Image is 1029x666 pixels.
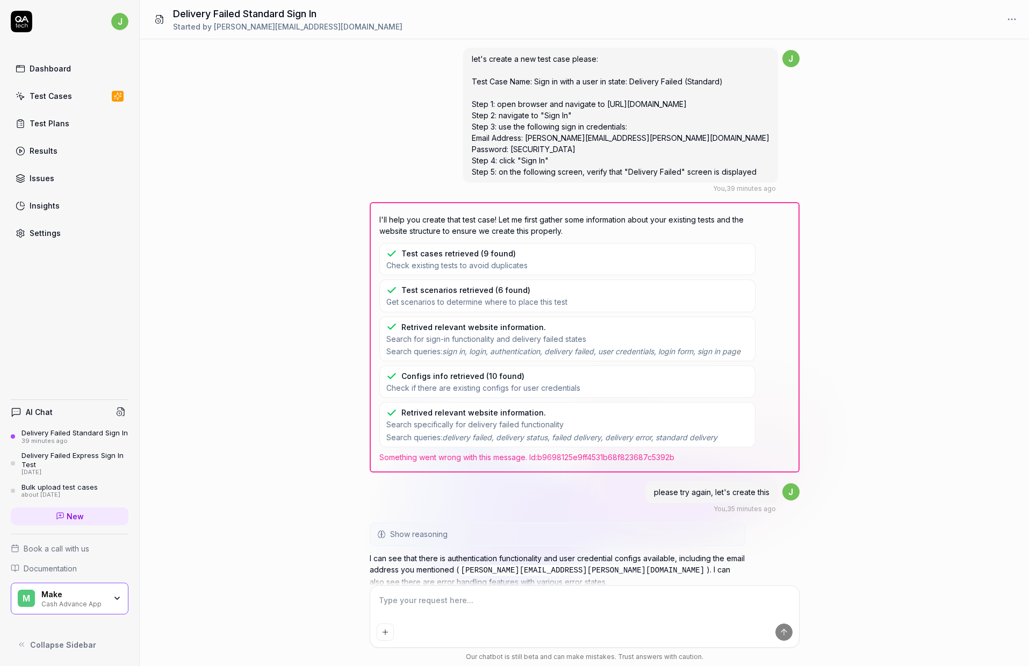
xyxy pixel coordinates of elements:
div: about [DATE] [21,491,98,499]
span: You [714,505,725,513]
div: [DATE] [21,469,128,476]
span: Search specifically for delivery failed functionality [386,419,717,429]
a: Insights [11,195,128,216]
div: 39 minutes ago [21,438,128,445]
span: New [67,511,84,522]
div: Settings [30,227,61,239]
div: Our chatbot is still beta and can make mistakes. Trust answers with caution. [370,652,800,662]
span: j [782,483,800,500]
a: Bulk upload test casesabout [DATE] [11,483,128,499]
code: [PERSON_NAME][EMAIL_ADDRESS][PERSON_NAME][DOMAIN_NAME] [459,565,707,576]
div: Test scenarios retrieved (6 found) [401,284,530,296]
div: Configs info retrieved (10 found) [401,370,524,382]
div: Started by [173,21,402,32]
span: Book a call with us [24,543,89,554]
p: I'll help you create that test case! Let me first gather some information about your existing tes... [379,214,755,237]
a: Test Plans [11,113,128,134]
a: Results [11,140,128,161]
a: Delivery Failed Standard Sign In39 minutes ago [11,428,128,445]
a: Test Cases [11,85,128,106]
span: Documentation [24,563,77,574]
div: Test Plans [30,118,69,129]
div: Retrived relevant website information. [401,407,546,418]
a: Documentation [11,563,128,574]
div: Make [41,590,106,599]
div: Test Cases [30,90,72,102]
span: sign in, login, authentication, delivery failed, user credentials, login form, sign in page [442,347,740,356]
a: New [11,507,128,525]
span: Check if there are existing configs for user credentials [386,383,580,393]
button: j [111,11,128,32]
div: Insights [30,200,60,211]
div: Delivery Failed Standard Sign In [21,428,128,437]
span: [PERSON_NAME][EMAIL_ADDRESS][DOMAIN_NAME] [214,22,402,31]
span: Search queries: [386,432,717,442]
button: MMakeCash Advance App [11,583,128,615]
span: Check existing tests to avoid duplicates [386,260,528,270]
p: I can see that there is authentication functionality and user credential configs available, inclu... [370,553,746,588]
div: Cash Advance App [41,599,106,607]
a: Dashboard [11,58,128,79]
div: Retrived relevant website information. [401,321,546,333]
span: M [18,590,35,607]
span: Show reasoning [390,528,448,540]
a: Issues [11,168,128,189]
h4: AI Chat [26,406,53,418]
div: Bulk upload test cases [21,483,98,491]
div: Test cases retrieved (9 found) [401,248,516,259]
button: Show reasoning [371,524,745,545]
div: Delivery Failed Express Sign In Test [21,451,128,469]
h1: Delivery Failed Standard Sign In [173,6,402,21]
div: , 39 minutes ago [713,184,776,194]
a: Settings [11,223,128,244]
div: , 35 minutes ago [714,504,776,514]
button: Collapse Sidebar [11,634,128,655]
button: Add attachment [377,624,394,641]
span: please try again, let's create this [654,488,769,497]
span: delivery failed, delivery status, failed delivery, delivery error, standard delivery [442,433,717,442]
span: Collapse Sidebar [30,639,96,650]
span: Search queries: [386,346,740,356]
span: Something went wrong with this message. Id: b9698125e9ff4531b68f823687c5392b [379,452,790,463]
span: Get scenarios to determine where to place this test [386,297,567,307]
span: You [713,184,725,192]
span: let's create a new test case please: Test Case Name: Sign in with a user in state: Delivery Faile... [472,54,769,176]
a: Book a call with us [11,543,128,554]
span: j [111,13,128,30]
a: Delivery Failed Express Sign In Test[DATE] [11,451,128,476]
div: Results [30,145,57,156]
div: Issues [30,173,54,184]
span: j [782,50,800,67]
span: Search for sign-in functionality and delivery failed states [386,334,740,344]
div: Dashboard [30,63,71,74]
